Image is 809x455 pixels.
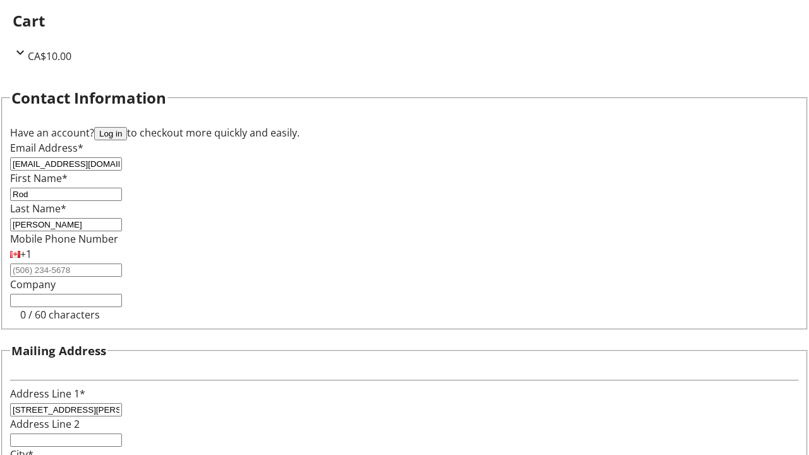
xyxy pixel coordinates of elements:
[28,49,71,63] span: CA$10.00
[94,127,127,140] button: Log in
[10,232,118,246] label: Mobile Phone Number
[10,141,83,155] label: Email Address*
[13,9,796,32] h2: Cart
[10,125,799,140] div: Have an account? to checkout more quickly and easily.
[10,264,122,277] input: (506) 234-5678
[20,308,100,322] tr-character-limit: 0 / 60 characters
[10,403,122,416] input: Address
[11,87,166,109] h2: Contact Information
[10,277,56,291] label: Company
[10,387,85,401] label: Address Line 1*
[10,202,66,215] label: Last Name*
[10,171,68,185] label: First Name*
[11,342,106,360] h3: Mailing Address
[10,417,80,431] label: Address Line 2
